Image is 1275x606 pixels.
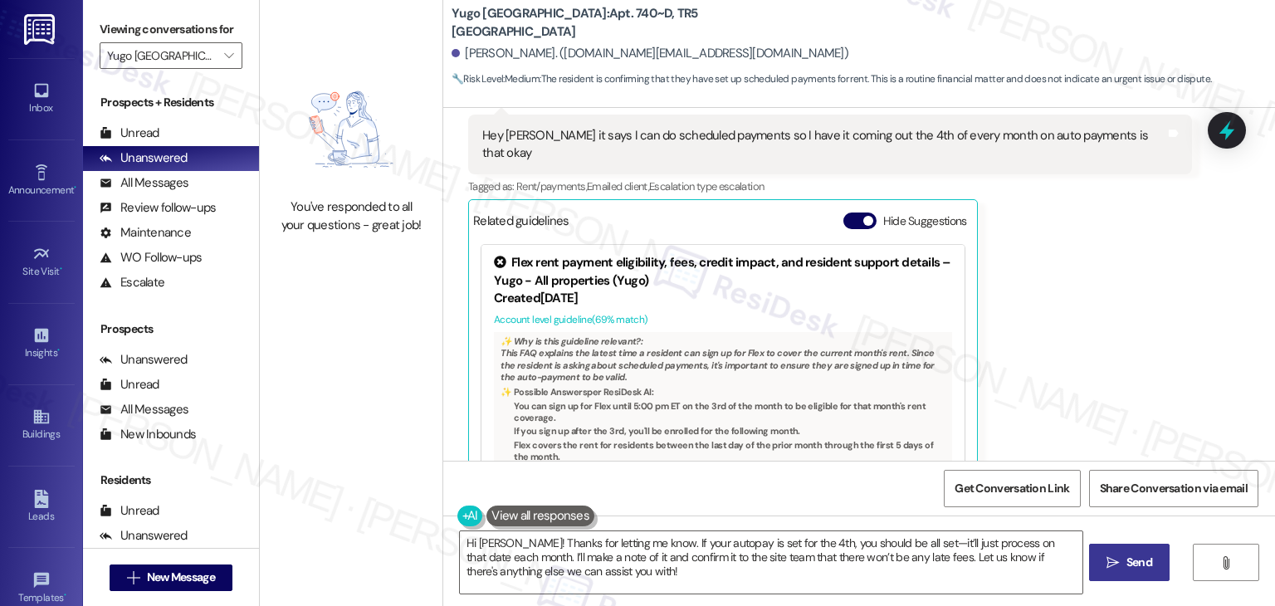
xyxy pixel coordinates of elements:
[8,485,75,530] a: Leads
[100,376,159,393] div: Unread
[883,213,967,230] label: Hide Suggestions
[649,179,764,193] span: Escalation type escalation
[452,72,540,86] strong: 🔧 Risk Level: Medium
[107,42,216,69] input: All communities
[452,5,784,41] b: Yugo [GEOGRAPHIC_DATA]: Apt. 740~D, TR5 [GEOGRAPHIC_DATA]
[100,174,188,192] div: All Messages
[100,502,159,520] div: Unread
[83,94,259,111] div: Prospects + Residents
[501,386,945,398] div: ✨ Possible Answer s per ResiDesk AI:
[514,400,945,424] li: You can sign up for Flex until 5:00 pm ET on the 3rd of the month to be eligible for that month's...
[514,439,945,463] li: Flex covers the rent for residents between the last day of the prior month through the first 5 da...
[494,332,952,467] div: This FAQ explains the latest time a resident can sign up for Flex to cover the current month's re...
[100,125,159,142] div: Unread
[514,425,945,437] li: If you sign up after the 3rd, you'll be enrolled for the following month.
[452,45,848,62] div: [PERSON_NAME]. ([DOMAIN_NAME][EMAIL_ADDRESS][DOMAIN_NAME])
[147,569,215,586] span: New Message
[452,71,1211,88] span: : The resident is confirming that they have set up scheduled payments for rent. This is a routine...
[83,472,259,489] div: Residents
[8,321,75,366] a: Insights •
[24,14,58,45] img: ResiDesk Logo
[494,290,952,307] div: Created [DATE]
[110,564,232,591] button: New Message
[60,263,62,275] span: •
[1089,544,1170,581] button: Send
[8,240,75,285] a: Site Visit •
[100,17,242,42] label: Viewing conversations for
[224,49,233,62] i: 
[100,527,188,545] div: Unanswered
[57,345,60,356] span: •
[8,76,75,121] a: Inbox
[278,69,424,190] img: empty-state
[1100,480,1248,497] span: Share Conversation via email
[1089,470,1258,507] button: Share Conversation via email
[468,174,1192,198] div: Tagged as:
[944,470,1080,507] button: Get Conversation Link
[494,254,952,290] div: Flex rent payment eligibility, fees, credit impact, and resident support details – Yugo - All pro...
[1106,556,1119,569] i: 
[100,401,188,418] div: All Messages
[127,571,139,584] i: 
[100,199,216,217] div: Review follow-ups
[100,351,188,369] div: Unanswered
[482,127,1165,163] div: Hey [PERSON_NAME] it says I can do scheduled payments so I have it coming out the 4th of every mo...
[460,531,1082,594] textarea: To enrich screen reader interactions, please activate Accessibility in Grammarly extension settings
[494,311,952,329] div: Account level guideline ( 69 % match)
[83,320,259,338] div: Prospects
[516,179,587,193] span: Rent/payments ,
[587,179,649,193] span: Emailed client ,
[473,213,569,237] div: Related guidelines
[100,426,196,443] div: New Inbounds
[1126,554,1152,571] span: Send
[955,480,1069,497] span: Get Conversation Link
[1219,556,1232,569] i: 
[64,589,66,601] span: •
[8,403,75,447] a: Buildings
[100,249,202,266] div: WO Follow-ups
[74,182,76,193] span: •
[278,198,424,234] div: You've responded to all your questions - great job!
[100,224,191,242] div: Maintenance
[100,274,164,291] div: Escalate
[100,149,188,167] div: Unanswered
[501,335,945,347] div: ✨ Why is this guideline relevant?:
